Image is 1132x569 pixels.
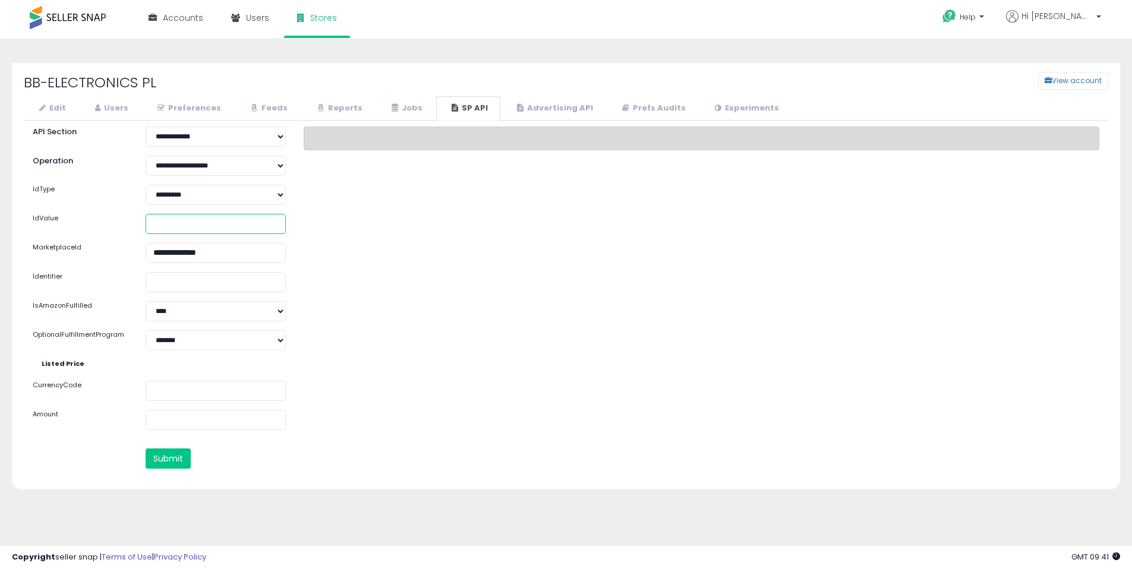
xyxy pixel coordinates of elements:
[24,156,137,167] label: Operation
[1071,551,1120,562] span: 2025-10-8 09:41 GMT
[12,551,55,562] strong: Copyright
[1021,10,1093,22] span: Hi [PERSON_NAME]
[301,96,375,121] a: Reports
[80,96,141,121] a: Users
[960,12,976,22] span: Help
[102,551,152,562] a: Terms of Use
[1038,72,1108,90] button: View account
[1006,10,1101,37] a: Hi [PERSON_NAME]
[142,96,234,121] a: Preferences
[942,9,957,24] i: Get Help
[146,448,191,469] button: Submit
[699,96,792,121] a: Experiments
[24,330,137,340] label: OptionalFulfillmentProgram
[24,127,137,138] label: API Section
[235,96,300,121] a: Feeds
[154,551,206,562] a: Privacy Policy
[607,96,698,121] a: Prefs Audits
[12,552,206,563] div: seller snap | |
[24,96,78,121] a: Edit
[436,96,500,121] a: SP API
[24,301,137,311] label: IsAmazonFulfilled
[1029,72,1047,90] a: View account
[33,359,138,369] label: Listed Price
[246,12,269,24] span: Users
[24,272,137,282] label: Identifier
[24,410,137,419] label: Amount
[24,214,137,223] label: IdValue
[502,96,606,121] a: Advertising API
[163,12,203,24] span: Accounts
[376,96,435,121] a: Jobs
[24,381,137,390] label: CurrencyCode
[24,185,137,194] label: IdType
[15,75,474,90] h2: BB-ELECTRONICS PL
[310,12,337,24] span: Stores
[24,243,137,252] label: MarketplaceId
